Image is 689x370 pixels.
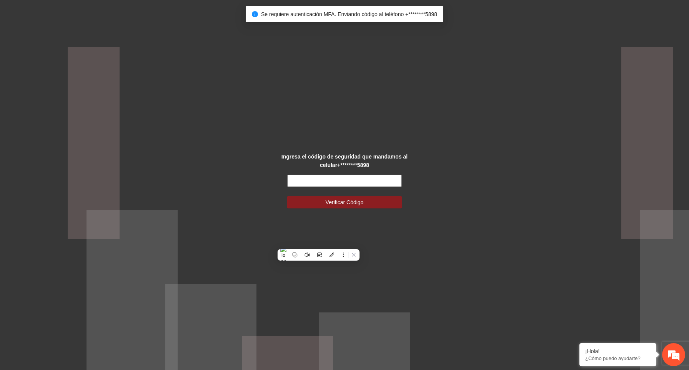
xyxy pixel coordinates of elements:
span: Se requiere autenticación MFA. Enviando código al teléfono +********5898 [261,11,437,17]
span: Verificar Código [326,198,364,206]
div: Chatee con nosotros ahora [40,39,129,49]
div: ¡Hola! [585,348,651,354]
textarea: Escriba su mensaje y pulse “Intro” [4,210,146,236]
strong: Ingresa el código de seguridad que mandamos al celular +********5898 [281,154,408,168]
button: Verificar Código [287,196,402,208]
p: ¿Cómo puedo ayudarte? [585,355,651,361]
span: info-circle [252,11,258,17]
div: Minimizar ventana de chat en vivo [126,4,145,22]
span: Estamos en línea. [45,102,106,180]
